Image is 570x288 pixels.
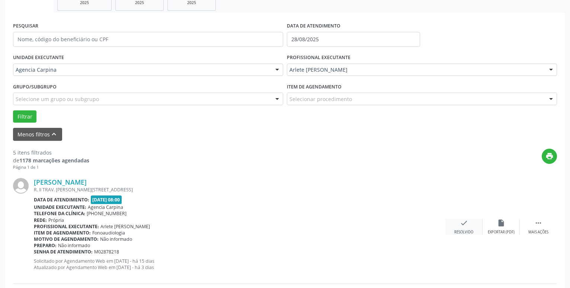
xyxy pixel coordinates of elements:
[289,66,542,74] span: Arlete [PERSON_NAME]
[34,223,99,230] b: Profissional executante:
[94,249,119,255] span: M02878218
[287,52,350,64] label: PROFISSIONAL EXECUTANTE
[50,130,58,138] i: keyboard_arrow_up
[34,178,87,186] a: [PERSON_NAME]
[13,164,89,171] div: Página 1 de 1
[34,217,47,223] b: Rede:
[100,223,150,230] span: Arlete [PERSON_NAME]
[34,210,85,217] b: Telefone da clínica:
[34,230,91,236] b: Item de agendamento:
[545,152,554,160] i: print
[34,204,86,210] b: Unidade executante:
[454,230,473,235] div: Resolvido
[289,95,352,103] span: Selecionar procedimento
[34,187,445,193] div: R. II TRAV. [PERSON_NAME][STREET_ADDRESS]
[92,230,125,236] span: Fonoaudiologia
[287,81,342,93] label: Item de agendamento
[13,20,38,32] label: PESQUISAR
[13,128,62,141] button: Menos filtroskeyboard_arrow_up
[34,258,445,271] p: Solicitado por Agendamento Web em [DATE] - há 15 dias Atualizado por Agendamento Web em [DATE] - ...
[58,242,90,249] span: Não informado
[88,204,123,210] span: Agencia Carpina
[534,219,542,227] i: 
[287,20,340,32] label: DATA DE ATENDIMENTO
[16,95,99,103] span: Selecione um grupo ou subgrupo
[13,52,64,64] label: UNIDADE EXECUTANTE
[91,195,122,204] span: [DATE] 08:00
[100,236,132,242] span: Não informado
[34,249,93,255] b: Senha de atendimento:
[13,110,36,123] button: Filtrar
[34,236,99,242] b: Motivo de agendamento:
[34,197,89,203] b: Data de atendimento:
[16,66,268,74] span: Agencia Carpina
[542,149,557,164] button: print
[13,156,89,164] div: de
[34,242,57,249] b: Preparo:
[87,210,127,217] span: [PHONE_NUMBER]
[13,81,57,93] label: Grupo/Subgrupo
[460,219,468,227] i: check
[13,178,29,194] img: img
[488,230,515,235] div: Exportar (PDF)
[497,219,505,227] i: insert_drive_file
[19,157,89,164] strong: 1178 marcações agendadas
[287,32,420,47] input: Selecione um intervalo
[528,230,548,235] div: Mais ações
[13,32,283,47] input: Nome, código do beneficiário ou CPF
[13,149,89,156] div: 5 itens filtrados
[48,217,64,223] span: Própria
